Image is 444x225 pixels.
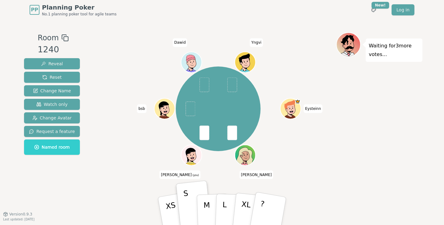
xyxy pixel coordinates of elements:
[173,38,187,47] span: Click to change your name
[3,212,32,217] button: Version0.9.3
[295,99,300,104] span: Eysteinn is the host
[182,145,201,165] button: Click to change your avatar
[29,128,75,135] span: Request a feature
[24,139,80,155] button: Named room
[240,171,273,179] span: Click to change your name
[137,104,147,113] span: Click to change your name
[392,4,414,15] a: Log in
[183,189,191,223] p: S
[24,85,80,96] button: Change Name
[36,101,68,107] span: Watch only
[42,74,62,80] span: Reset
[372,2,389,9] div: New!
[250,38,263,47] span: Click to change your name
[30,3,117,17] a: PPPlanning PokerNo.1 planning poker tool for agile teams
[304,104,323,113] span: Click to change your name
[31,6,38,14] span: PP
[42,3,117,12] span: Planning Poker
[24,112,80,123] button: Change Avatar
[32,115,72,121] span: Change Avatar
[33,88,71,94] span: Change Name
[159,171,200,179] span: Click to change your name
[42,12,117,17] span: No.1 planning poker tool for agile teams
[3,218,35,221] span: Last updated: [DATE]
[9,212,32,217] span: Version 0.9.3
[24,126,80,137] button: Request a feature
[34,144,70,150] span: Named room
[41,61,63,67] span: Reveal
[24,72,80,83] button: Reset
[24,58,80,69] button: Reveal
[38,32,59,43] span: Room
[38,43,68,56] div: 1240
[192,174,199,177] span: (you)
[369,42,419,59] p: Waiting for 3 more votes...
[368,4,379,15] button: New!
[24,99,80,110] button: Watch only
